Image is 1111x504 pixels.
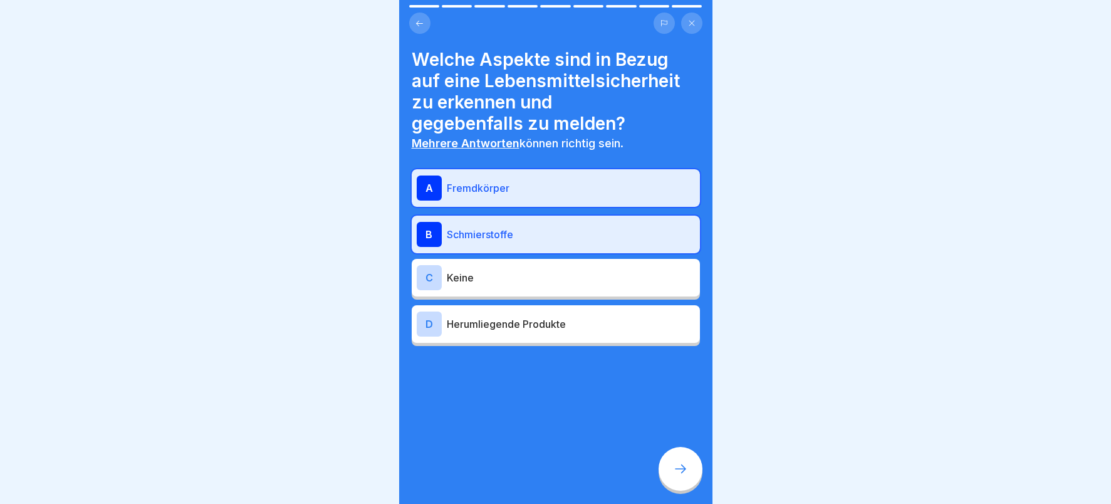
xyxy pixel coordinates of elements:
[447,181,695,196] p: Fremdkörper
[417,222,442,247] div: B
[417,312,442,337] div: D
[447,317,695,332] p: Herumliegende Produkte
[447,227,695,242] p: Schmierstoffe
[417,176,442,201] div: A
[412,49,700,134] h4: Welche Aspekte sind in Bezug auf eine Lebensmittelsicherheit zu erkennen und gegebenfalls zu melden?
[412,137,700,150] p: können richtig sein.
[417,265,442,290] div: C
[412,137,519,150] b: Mehrere Antworten
[447,270,695,285] p: Keine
